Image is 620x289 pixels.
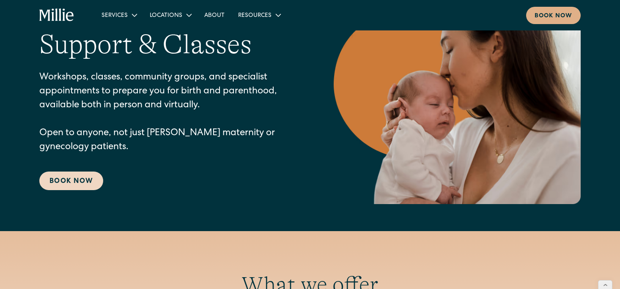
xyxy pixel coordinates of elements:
[150,11,182,20] div: Locations
[39,8,74,22] a: home
[238,11,272,20] div: Resources
[143,8,198,22] div: Locations
[102,11,128,20] div: Services
[39,172,103,190] a: Book Now
[39,71,300,155] p: Workshops, classes, community groups, and specialist appointments to prepare you for birth and pa...
[535,12,572,21] div: Book now
[231,8,287,22] div: Resources
[198,8,231,22] a: About
[526,7,581,24] a: Book now
[95,8,143,22] div: Services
